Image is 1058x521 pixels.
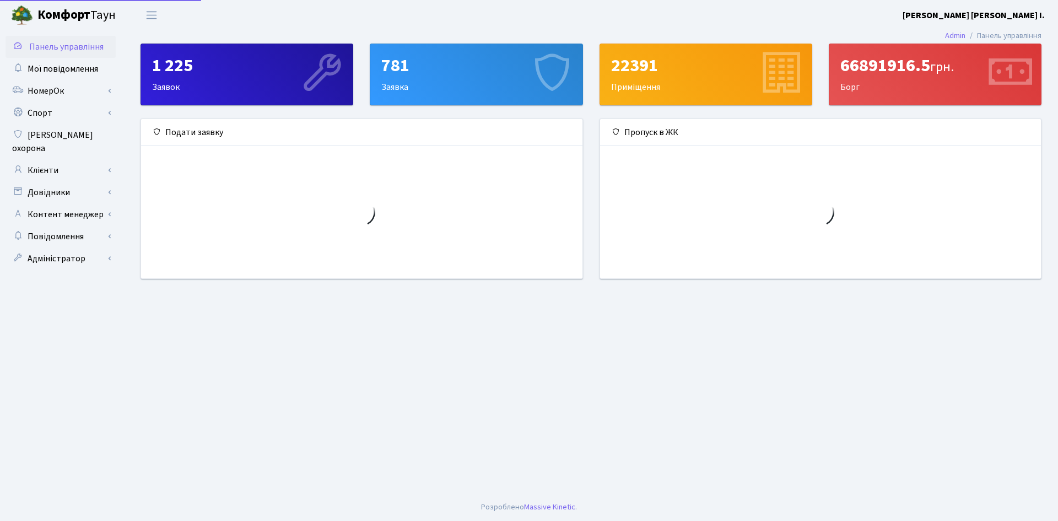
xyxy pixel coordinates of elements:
[965,30,1041,42] li: Панель управління
[930,57,954,77] span: грн.
[141,44,353,105] a: 1 225Заявок
[6,248,116,270] a: Адміністратор
[6,36,116,58] a: Панель управління
[141,44,353,105] div: Заявок
[6,58,116,80] a: Мої повідомлення
[28,63,98,75] span: Мої повідомлення
[6,225,116,248] a: Повідомлення
[929,24,1058,47] nav: breadcrumb
[37,6,90,24] b: Комфорт
[29,41,104,53] span: Панель управління
[370,44,582,105] div: Заявка
[6,80,116,102] a: НомерОк
[37,6,116,25] span: Таун
[903,9,1045,22] a: [PERSON_NAME] [PERSON_NAME] I.
[524,501,575,513] a: Massive Kinetic
[481,501,577,513] div: Розроблено .
[600,44,812,105] div: Приміщення
[138,6,165,24] button: Переключити навігацію
[6,159,116,181] a: Клієнти
[840,55,1030,76] div: 66891916.5
[611,55,801,76] div: 22391
[11,4,33,26] img: logo.png
[6,124,116,159] a: [PERSON_NAME] охорона
[141,119,582,146] div: Подати заявку
[381,55,571,76] div: 781
[600,44,812,105] a: 22391Приміщення
[903,9,1045,22] b: [PERSON_NAME] [PERSON_NAME] I.
[370,44,582,105] a: 781Заявка
[600,119,1041,146] div: Пропуск в ЖК
[152,55,342,76] div: 1 225
[945,30,965,41] a: Admin
[6,181,116,203] a: Довідники
[829,44,1041,105] div: Борг
[6,102,116,124] a: Спорт
[6,203,116,225] a: Контент менеджер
